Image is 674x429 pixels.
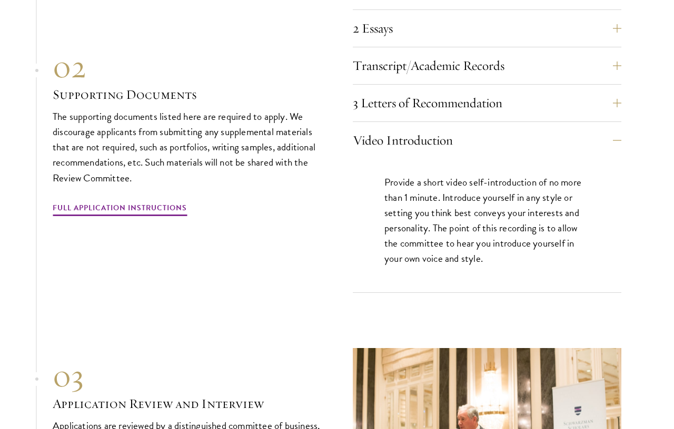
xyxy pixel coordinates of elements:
[53,357,321,395] div: 03
[353,53,621,78] button: Transcript/Academic Records
[353,90,621,116] button: 3 Letters of Recommendation
[353,128,621,153] button: Video Introduction
[53,395,321,413] h3: Application Review and Interview
[384,175,590,266] p: Provide a short video self-introduction of no more than 1 minute. Introduce yourself in any style...
[53,201,187,218] a: Full Application Instructions
[353,16,621,41] button: 2 Essays
[53,109,321,185] p: The supporting documents listed here are required to apply. We discourage applicants from submitt...
[53,48,321,86] div: 02
[53,86,321,104] h3: Supporting Documents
